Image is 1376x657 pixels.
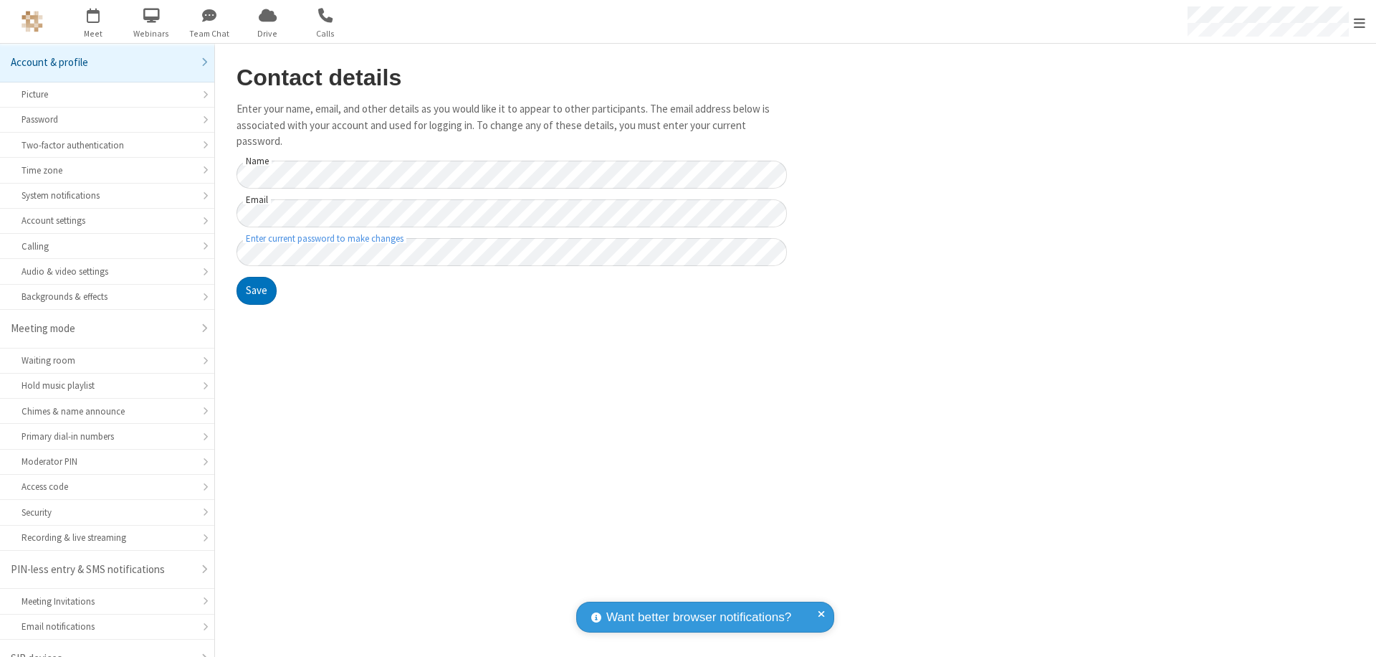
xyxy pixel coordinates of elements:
div: Chimes & name announce [21,405,193,418]
div: Audio & video settings [21,265,193,278]
div: Moderator PIN [21,455,193,468]
div: Picture [21,88,193,101]
div: Calling [21,240,193,253]
div: Time zone [21,164,193,177]
div: Recording & live streaming [21,531,193,544]
div: Primary dial-in numbers [21,430,193,443]
div: System notifications [21,189,193,202]
div: Waiting room [21,354,193,367]
input: Email [236,199,787,227]
img: QA Selenium DO NOT DELETE OR CHANGE [21,11,43,32]
p: Enter your name, email, and other details as you would like it to appear to other participants. T... [236,101,787,150]
span: Meet [67,27,120,40]
div: Access code [21,480,193,493]
div: Password [21,113,193,126]
div: Two-factor authentication [21,138,193,152]
span: Team Chat [183,27,236,40]
span: Calls [299,27,353,40]
div: Account settings [21,214,193,227]
div: Meeting Invitations [21,595,193,608]
div: Backgrounds & effects [21,290,193,303]
input: Name [236,161,787,189]
span: Webinars [125,27,178,40]
div: Meeting mode [11,321,193,337]
div: Security [21,506,193,519]
h2: Contact details [236,65,787,90]
div: Hold music playlist [21,379,193,392]
iframe: Chat [1340,620,1365,647]
div: Email notifications [21,620,193,633]
span: Drive [241,27,295,40]
span: Want better browser notifications? [606,608,791,627]
div: Account & profile [11,55,193,71]
div: PIN-less entry & SMS notifications [11,562,193,578]
input: Enter current password to make changes [236,238,787,266]
button: Save [236,277,277,306]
